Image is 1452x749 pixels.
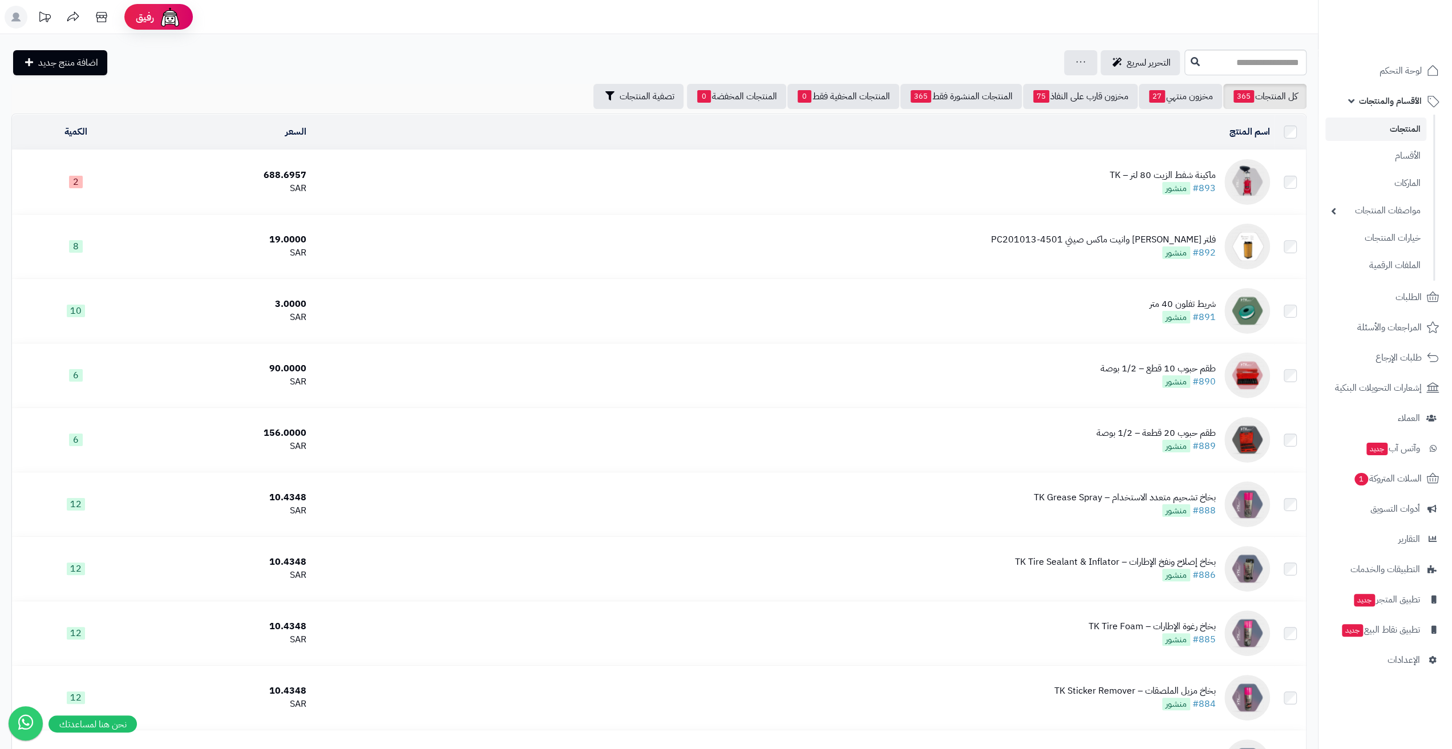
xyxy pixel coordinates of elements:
[1342,624,1363,637] span: جديد
[136,10,154,24] span: رفيق
[1101,50,1180,75] a: التحرير لسريع
[1162,375,1190,388] span: منشور
[144,569,306,582] div: SAR
[1101,362,1216,375] div: طقم حبوب 10 قطع – 1/2 بوصة
[144,246,306,260] div: SAR
[1325,144,1426,168] a: الأقسام
[1357,319,1422,335] span: المراجعات والأسئلة
[69,434,83,446] span: 6
[1034,491,1216,504] div: بخاخ تشحيم متعدد الاستخدام – TK Grease Spray
[1325,374,1445,402] a: إشعارات التحويلات البنكية
[144,427,306,440] div: 156.0000
[69,240,83,253] span: 8
[1192,504,1216,517] a: #888
[1380,63,1422,79] span: لوحة التحكم
[911,90,931,103] span: 365
[67,627,85,639] span: 12
[1127,56,1171,70] span: التحرير لسريع
[1223,84,1307,109] a: كل المنتجات365
[1325,404,1445,432] a: العملاء
[285,125,306,139] a: السعر
[144,440,306,453] div: SAR
[144,491,306,504] div: 10.4348
[1192,181,1216,195] a: #893
[1325,586,1445,613] a: تطبيق المتجرجديد
[1325,556,1445,583] a: التطبيقات والخدمات
[1139,84,1222,109] a: مخزون منتهي27
[67,691,85,704] span: 12
[1353,592,1420,608] span: تطبيق المتجر
[69,176,83,188] span: 2
[1398,410,1420,426] span: العملاء
[1325,495,1445,523] a: أدوات التسويق
[1162,633,1190,646] span: منشور
[1229,125,1270,139] a: اسم المنتج
[69,369,83,382] span: 6
[159,6,181,29] img: ai-face.png
[1224,675,1270,720] img: بخاخ مزيل الملصقات – TK Sticker Remover
[1325,171,1426,196] a: الماركات
[1192,697,1216,711] a: #884
[1110,169,1216,182] div: ماكينة شفط الزيت 80 لتر – TK
[1192,310,1216,324] a: #891
[1023,84,1138,109] a: مخزون قارب على النفاذ75
[144,620,306,633] div: 10.4348
[1149,90,1165,103] span: 27
[697,90,711,103] span: 0
[1325,199,1426,223] a: مواصفات المنتجات
[1162,440,1190,452] span: منشور
[1325,314,1445,341] a: المراجعات والأسئلة
[1341,622,1420,638] span: تطبيق نقاط البيع
[1376,350,1422,366] span: طلبات الإرجاع
[1192,246,1216,260] a: #892
[1224,224,1270,269] img: فلتر زيت شانجان وانيت ماكس صيني PC201013‑4501
[1396,289,1422,305] span: الطلبات
[67,562,85,575] span: 12
[1162,311,1190,323] span: منشور
[1335,380,1422,396] span: إشعارات التحويلات البنكية
[1388,652,1420,668] span: الإعدادات
[1325,253,1426,278] a: الملفات الرقمية
[1162,698,1190,710] span: منشور
[1162,569,1190,581] span: منشور
[1089,620,1216,633] div: بخاخ رغوة الإطارات – TK Tire Foam
[144,298,306,311] div: 3.0000
[1150,298,1216,311] div: شريط تفلون 40 متر
[1192,439,1216,453] a: #889
[144,698,306,711] div: SAR
[1325,465,1445,492] a: السلات المتروكة1
[593,84,683,109] button: تصفية المنتجات
[787,84,899,109] a: المنتجات المخفية فقط0
[1365,440,1420,456] span: وآتس آب
[1359,93,1422,109] span: الأقسام والمنتجات
[1224,288,1270,334] img: شريط تفلون 40 متر
[1224,610,1270,656] img: بخاخ رغوة الإطارات – TK Tire Foam
[1162,182,1190,195] span: منشور
[1325,344,1445,371] a: طلبات الإرجاع
[144,311,306,324] div: SAR
[1370,501,1420,517] span: أدوات التسويق
[1192,568,1216,582] a: #886
[1233,90,1254,103] span: 365
[1162,504,1190,517] span: منشور
[1325,435,1445,462] a: وآتس آبجديد
[1224,159,1270,205] img: ماكينة شفط الزيت 80 لتر – TK
[1325,57,1445,84] a: لوحة التحكم
[144,633,306,646] div: SAR
[1224,417,1270,463] img: طقم حبوب 20 قطعة – 1/2 بوصة
[1398,531,1420,547] span: التقارير
[687,84,786,109] a: المنتجات المخفضة0
[13,50,107,75] a: اضافة منتج جديد
[144,504,306,517] div: SAR
[798,90,811,103] span: 0
[144,233,306,246] div: 19.0000
[1015,556,1216,569] div: بخاخ إصلاح ونفخ الإطارات – TK Tire Sealant & Inflator
[1350,561,1420,577] span: التطبيقات والخدمات
[1224,353,1270,398] img: طقم حبوب 10 قطع – 1/2 بوصة
[1325,525,1445,553] a: التقارير
[1325,284,1445,311] a: الطلبات
[144,182,306,195] div: SAR
[1325,646,1445,674] a: الإعدادات
[67,498,85,511] span: 12
[67,305,85,317] span: 10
